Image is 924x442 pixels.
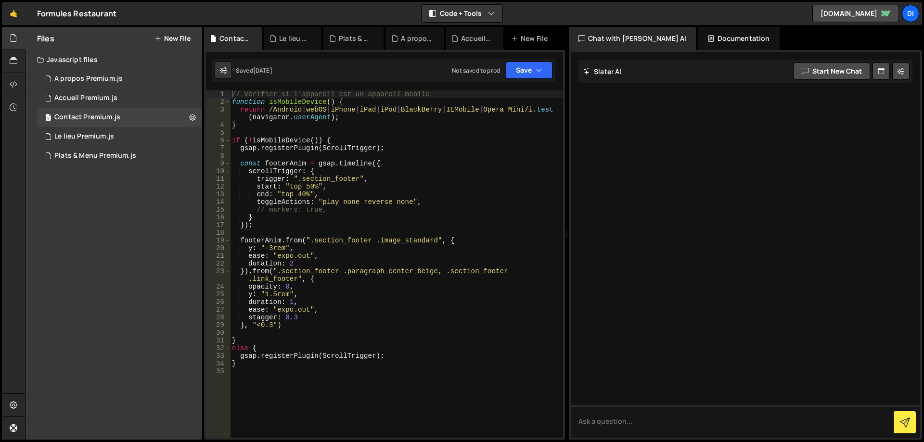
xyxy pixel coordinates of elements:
div: Not saved to prod [452,66,500,75]
div: 29 [206,321,231,329]
button: New File [154,35,191,42]
div: 15913/42653.js [37,108,202,127]
div: 17 [206,221,231,229]
div: 22 [206,260,231,267]
div: A propos Premium.js [54,75,123,83]
div: Saved [236,66,272,75]
div: 31 [206,337,231,344]
div: 7 [206,144,231,152]
div: 16 [206,214,231,221]
div: 26 [206,298,231,306]
div: 11 [206,175,231,183]
div: 27 [206,306,231,314]
div: Accueil Premium.js [461,34,492,43]
div: [DATE] [253,66,272,75]
div: 21 [206,252,231,260]
div: 2 [206,98,231,106]
div: 3 [206,106,231,121]
div: 13 [206,190,231,198]
div: 15913/42649.js [37,146,202,165]
h2: Files [37,33,54,44]
div: 5 [206,129,231,137]
div: Plats & Menu Premium.js [54,152,136,160]
div: 23 [206,267,231,283]
div: Chat with [PERSON_NAME] AI [569,27,696,50]
div: 18 [206,229,231,237]
div: 33 [206,352,231,360]
div: Le lieu Premium.js [279,34,310,43]
div: Le lieu Premium.js [54,132,114,141]
div: Accueil Premium.js [54,94,117,102]
div: New File [511,34,552,43]
div: Formules Restaurant [37,8,116,19]
button: Save [506,62,552,79]
div: 19 [206,237,231,244]
a: [DOMAIN_NAME] [812,5,899,22]
div: Contact Premium.js [54,113,120,122]
h2: Slater AI [583,67,622,76]
div: 34 [206,360,231,367]
div: 15913/42650.js [37,127,202,146]
div: Contact Premium.js [219,34,250,43]
div: 15 [206,206,231,214]
a: 🤙 [2,2,26,25]
div: 6 [206,137,231,144]
div: 28 [206,314,231,321]
div: Javascript files [26,50,202,69]
button: Start new chat [794,63,870,80]
div: 14 [206,198,231,206]
div: 8 [206,152,231,160]
div: Plats & Menu Premium.js [339,34,372,43]
div: 24 [206,283,231,290]
div: 15913/42605.js [37,69,202,88]
div: 32 [206,344,231,352]
div: A propos Premium.js [401,34,432,43]
span: 1 [45,114,51,122]
div: 15913/42486.js [37,88,202,108]
div: 20 [206,244,231,252]
div: 1 [206,90,231,98]
div: 10 [206,167,231,175]
button: Code + Tools [422,5,502,22]
div: 25 [206,290,231,298]
a: di [902,5,919,22]
div: 12 [206,183,231,190]
div: 30 [206,329,231,337]
div: 9 [206,160,231,167]
div: 4 [206,121,231,129]
div: Documentation [698,27,779,50]
div: 35 [206,367,231,375]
